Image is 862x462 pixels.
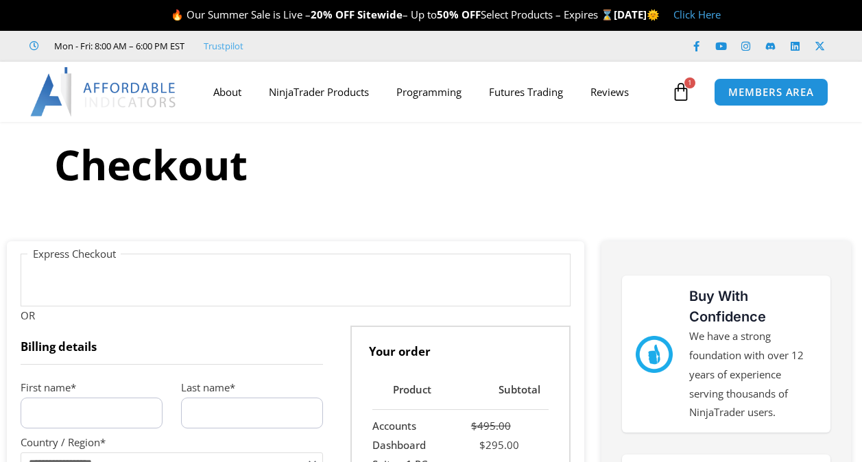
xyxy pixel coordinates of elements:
img: LogoAI | Affordable Indicators – NinjaTrader [30,67,178,117]
a: Trustpilot [204,38,243,54]
strong: Sitewide [357,8,403,21]
span: 🌞 [647,8,660,21]
h1: Checkout [54,136,809,193]
h3: Your order [350,326,571,371]
strong: 20% OFF [311,8,355,21]
h3: Buy With Confidence [689,286,817,327]
strong: [DATE] [614,8,660,21]
span: OR [21,308,35,322]
th: Product [372,371,460,410]
p: We have a strong foundation with over 12 years of experience serving thousands of NinjaTrader users. [689,327,817,422]
legend: Express Checkout [27,245,121,264]
span: 1 [684,77,695,88]
th: Subtotal [460,371,549,410]
a: Futures Trading [475,76,577,108]
span: MEMBERS AREA [728,87,814,97]
a: Click Here [673,8,721,21]
span: $ [471,419,477,433]
a: NinjaTrader Products [255,76,383,108]
bdi: 295.00 [479,438,519,452]
a: MEMBERS AREA [714,78,828,106]
label: First name [21,378,163,398]
label: Country / Region [21,433,323,452]
h3: Billing details [21,326,323,365]
img: mark thumbs good 43913 | Affordable Indicators – NinjaTrader [636,336,673,373]
bdi: 495.00 [471,419,511,433]
span: $ [479,438,486,452]
a: About [200,76,255,108]
label: Last name [181,378,323,398]
strong: 50% OFF [437,8,481,21]
a: Programming [383,76,475,108]
span: Mon - Fri: 8:00 AM – 6:00 PM EST [51,38,184,54]
a: Reviews [577,76,643,108]
span: 🔥 Our Summer Sale is Live – – Up to Select Products – Expires ⌛ [171,8,614,21]
nav: Menu [200,76,669,108]
a: 1 [651,72,711,112]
